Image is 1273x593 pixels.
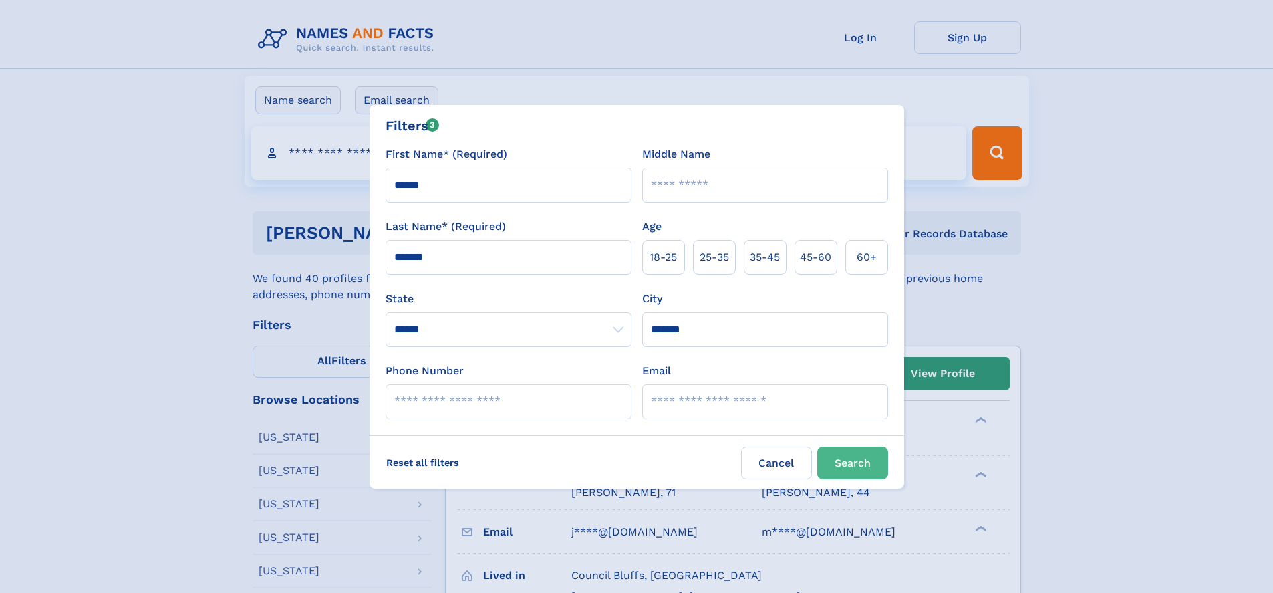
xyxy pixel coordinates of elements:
[700,249,729,265] span: 25‑35
[817,447,888,479] button: Search
[650,249,677,265] span: 18‑25
[642,363,671,379] label: Email
[750,249,780,265] span: 35‑45
[386,146,507,162] label: First Name* (Required)
[800,249,831,265] span: 45‑60
[642,219,662,235] label: Age
[642,291,662,307] label: City
[386,363,464,379] label: Phone Number
[642,146,710,162] label: Middle Name
[386,219,506,235] label: Last Name* (Required)
[386,291,631,307] label: State
[386,116,440,136] div: Filters
[741,447,812,479] label: Cancel
[378,447,468,479] label: Reset all filters
[857,249,877,265] span: 60+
